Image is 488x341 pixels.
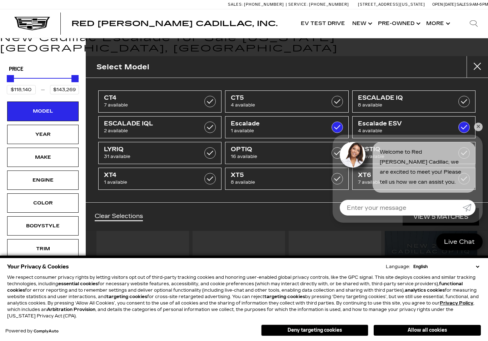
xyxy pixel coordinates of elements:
[50,85,79,94] input: Maximum
[228,3,286,6] a: Sales: [PHONE_NUMBER]
[423,9,452,38] button: More
[98,168,221,190] a: XT41 available
[373,142,475,193] div: Welcome to Red [PERSON_NAME] Cadillac, we are excited to meet you! Please tell us how we can assi...
[358,120,453,127] span: Escalade ESV
[374,9,423,38] a: Pre-Owned
[25,176,61,184] div: Engine
[231,146,326,153] span: OPTIQ
[104,179,199,186] span: 1 available
[95,213,143,221] a: Clear Selections
[58,281,98,286] strong: essential cookies
[358,2,425,7] a: [STREET_ADDRESS][US_STATE]
[25,245,61,253] div: Trim
[231,94,326,102] span: CT5
[297,9,349,38] a: EV Test Drive
[34,329,59,333] a: ComplyAuto
[98,116,221,138] a: ESCALADE IQL2 available
[352,116,475,138] a: Escalade ESV4 available
[467,56,488,78] button: close
[374,325,481,336] button: Allow all cookies
[225,90,348,113] a: CT54 available
[104,172,199,179] span: XT4
[25,107,61,115] div: Model
[5,329,59,333] div: Powered by
[412,263,481,270] select: Language Select
[349,9,374,38] a: New
[231,102,326,109] span: 4 available
[7,262,69,272] span: Your Privacy & Cookies
[106,294,147,299] strong: targeting cookies
[25,199,61,207] div: Color
[104,146,199,153] span: LYRIQ
[231,179,326,186] span: 8 available
[104,153,199,160] span: 31 available
[96,61,149,73] h2: Select Model
[7,216,79,236] div: BodystyleBodystyle
[98,142,221,164] a: LYRIQ31 available
[228,2,243,7] span: Sales:
[225,168,348,190] a: XT58 available
[440,301,473,306] u: Privacy Policy
[71,20,278,27] a: Red [PERSON_NAME] Cadillac, Inc.
[9,66,77,73] h5: Price
[432,2,456,7] span: Open [DATE]
[231,172,326,179] span: XT5
[231,120,326,127] span: Escalade
[286,3,351,6] a: Service: [PHONE_NUMBER]
[288,2,308,7] span: Service:
[244,2,284,7] span: [PHONE_NUMBER]
[7,102,79,121] div: ModelModel
[71,19,278,28] span: Red [PERSON_NAME] Cadillac, Inc.
[104,120,199,127] span: ESCALADE IQL
[440,238,478,246] span: Live Chat
[7,170,79,190] div: EngineEngine
[436,233,483,250] a: Live Chat
[7,85,36,94] input: Minimum
[225,116,348,138] a: Escalade1 available
[7,148,79,167] div: MakeMake
[7,193,79,213] div: ColorColor
[225,142,348,164] a: OPTIQ16 available
[459,9,488,38] div: Search
[358,102,453,109] span: 8 available
[71,75,79,82] div: Maximum Price
[386,265,410,269] div: Language:
[309,2,349,7] span: [PHONE_NUMBER]
[463,200,475,216] a: Submit
[7,239,79,258] div: TrimTrim
[7,75,14,82] div: Minimum Price
[358,94,453,102] span: ESCALADE IQ
[231,127,326,134] span: 1 available
[47,307,95,312] strong: Arbitration Provision
[358,127,453,134] span: 4 available
[405,288,445,293] strong: analytics cookies
[469,2,488,7] span: 9 AM-6 PM
[104,94,199,102] span: CT4
[231,153,326,160] span: 16 available
[261,325,368,336] button: Deny targeting cookies
[14,17,50,30] img: Cadillac Dark Logo with Cadillac White Text
[98,90,221,113] a: CT47 available
[340,142,365,168] img: Agent profile photo
[264,294,305,299] strong: targeting cookies
[25,130,61,138] div: Year
[104,102,199,109] span: 7 available
[7,73,79,94] div: Price
[340,200,463,216] input: Enter your message
[7,125,79,144] div: YearYear
[7,274,481,319] p: We respect consumer privacy rights by letting visitors opt out of third-party tracking cookies an...
[25,153,61,161] div: Make
[352,90,475,113] a: ESCALADE IQ8 available
[104,127,199,134] span: 2 available
[25,222,61,230] div: Bodystyle
[457,2,469,7] span: Sales:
